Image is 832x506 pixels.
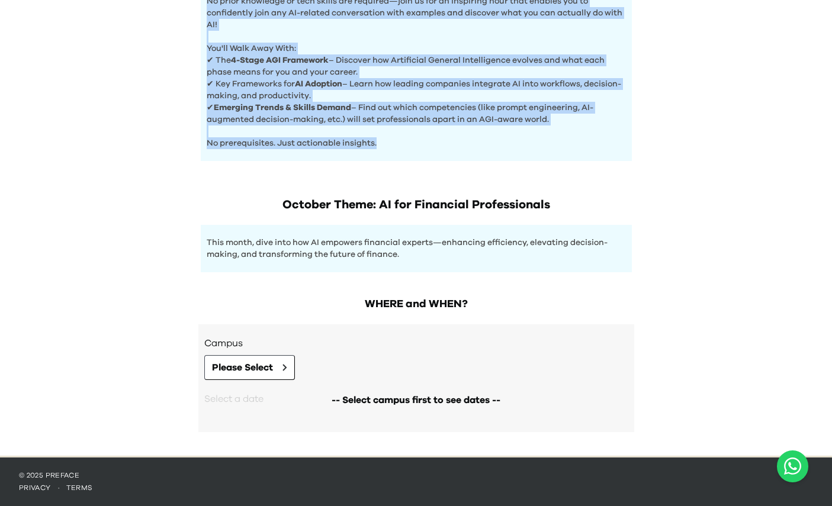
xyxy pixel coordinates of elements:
p: ✔ – Find out which competencies (like prompt engineering, AI-augmented decision-making, etc.) wil... [207,102,626,125]
p: This month, dive into how AI empowers financial experts—enhancing efficiency, elevating decision-... [207,237,626,260]
b: 4-Stage AGI Framework [231,56,329,65]
h1: October Theme: AI for Financial Professionals [201,196,632,213]
span: Please Select [212,360,273,375]
b: AI Adoption [295,80,342,88]
p: ✔ Key Frameworks for – Learn how leading companies integrate AI into workflows, decision-making, ... [207,78,626,102]
p: No prerequisites. Just actionable insights. [207,125,626,149]
button: Please Select [204,355,295,380]
p: © 2025 Preface [19,470,813,480]
h3: Campus [204,336,628,350]
p: ✔ The – Discover how Artificial General Intelligence evolves and what each phase means for you an... [207,54,626,78]
span: -- Select campus first to see dates -- [332,393,500,407]
h2: WHERE and WHEN? [198,296,634,312]
button: Open WhatsApp chat [777,450,808,482]
span: · [51,484,66,491]
a: terms [66,484,93,491]
a: privacy [19,484,51,491]
a: Chat with us on WhatsApp [777,450,808,482]
p: You'll Walk Away With: [207,31,626,54]
b: Emerging Trends & Skills Demand [214,104,351,112]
